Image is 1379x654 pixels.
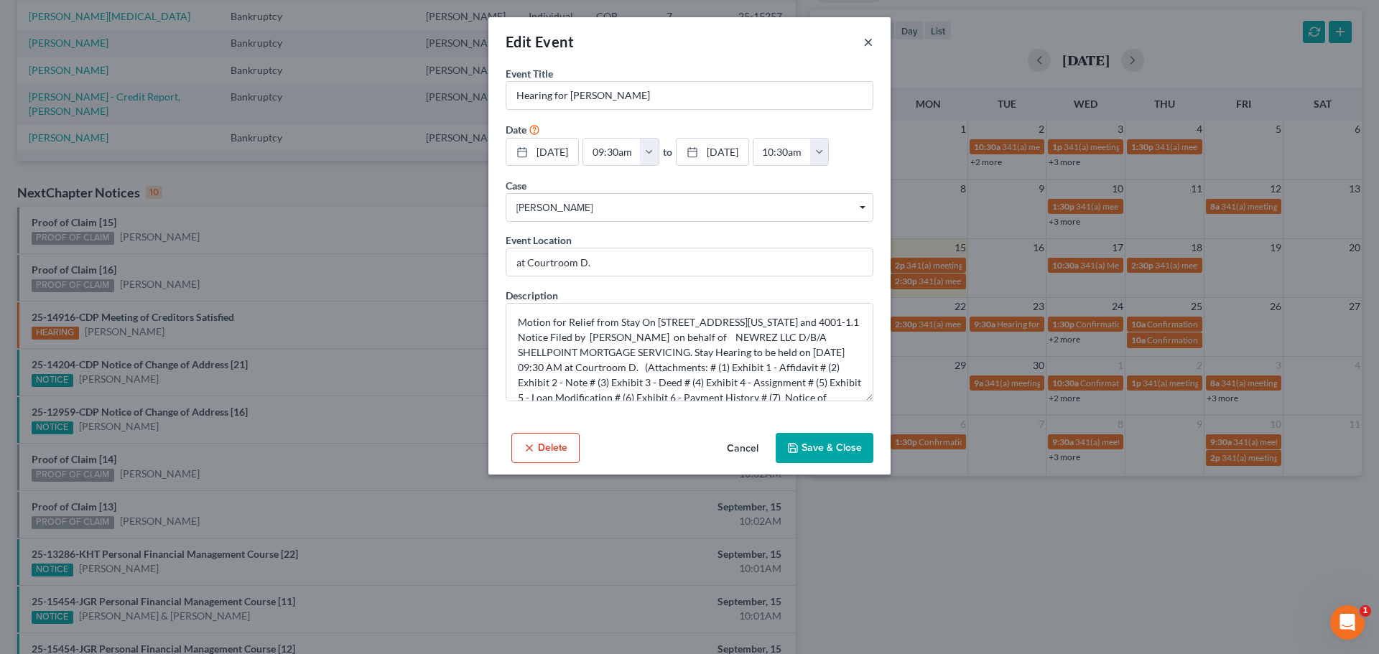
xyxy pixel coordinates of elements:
[715,434,770,463] button: Cancel
[1360,605,1371,617] span: 1
[506,193,873,222] span: Select box activate
[583,139,641,166] input: -- : --
[753,139,811,166] input: -- : --
[511,433,580,463] button: Delete
[506,248,873,276] input: Enter location...
[506,33,574,50] span: Edit Event
[663,144,672,159] label: to
[776,433,873,463] button: Save & Close
[506,139,578,166] a: [DATE]
[1330,605,1365,640] iframe: Intercom live chat
[506,67,553,80] span: Event Title
[506,233,572,248] label: Event Location
[506,122,526,137] label: Date
[516,200,863,215] span: [PERSON_NAME]
[506,288,558,303] label: Description
[506,178,526,193] label: Case
[506,82,873,109] input: Enter event name...
[677,139,748,166] a: [DATE]
[863,33,873,50] button: ×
